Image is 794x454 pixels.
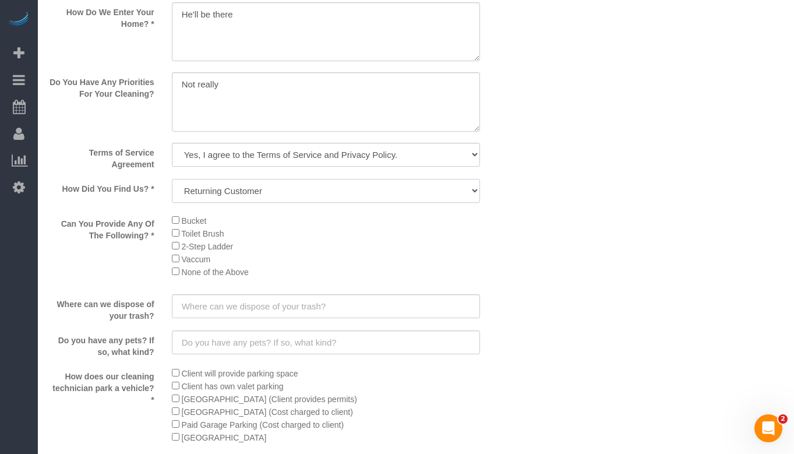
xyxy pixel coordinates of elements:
[172,294,480,318] input: Where can we dispose of your trash?
[182,407,353,417] span: [GEOGRAPHIC_DATA] (Cost charged to client)
[41,294,163,322] label: Where can we dispose of your trash?
[41,214,163,241] label: Can You Provide Any Of The Following? *
[7,12,30,28] img: Automaid Logo
[41,330,163,358] label: Do you have any pets? If so, what kind?
[182,255,211,264] span: Vaccum
[754,414,782,442] iframe: Intercom live chat
[41,72,163,100] label: Do You Have Any Priorities For Your Cleaning?
[41,143,163,170] label: Terms of Service Agreement
[41,2,163,30] label: How Do We Enter Your Home? *
[182,433,267,442] span: [GEOGRAPHIC_DATA]
[181,229,224,238] span: Toilet Brush
[182,420,344,430] span: Paid Garage Parking (Cost charged to client)
[182,382,284,391] span: Client has own valet parking
[172,330,480,354] input: Do you have any pets? If so, what kind?
[778,414,788,424] span: 2
[182,395,357,404] span: [GEOGRAPHIC_DATA] (Client provides permits)
[182,268,249,277] span: None of the Above
[182,242,234,251] span: 2-Step Ladder
[182,369,298,378] span: Client will provide parking space
[41,367,163,406] label: How does our cleaning technician park a vehicle? *
[182,216,207,226] span: Bucket
[41,179,163,195] label: How Did You Find Us? *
